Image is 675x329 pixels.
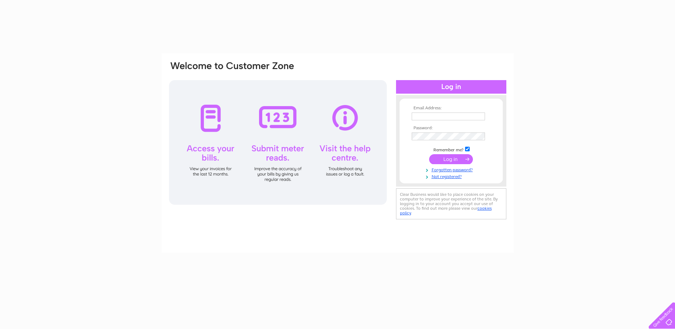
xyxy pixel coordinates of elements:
[410,146,492,153] td: Remember me?
[412,166,492,173] a: Forgotten password?
[396,188,506,219] div: Clear Business would like to place cookies on your computer to improve your experience of the sit...
[429,154,473,164] input: Submit
[410,106,492,111] th: Email Address:
[412,173,492,179] a: Not registered?
[400,206,492,215] a: cookies policy
[410,126,492,131] th: Password:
